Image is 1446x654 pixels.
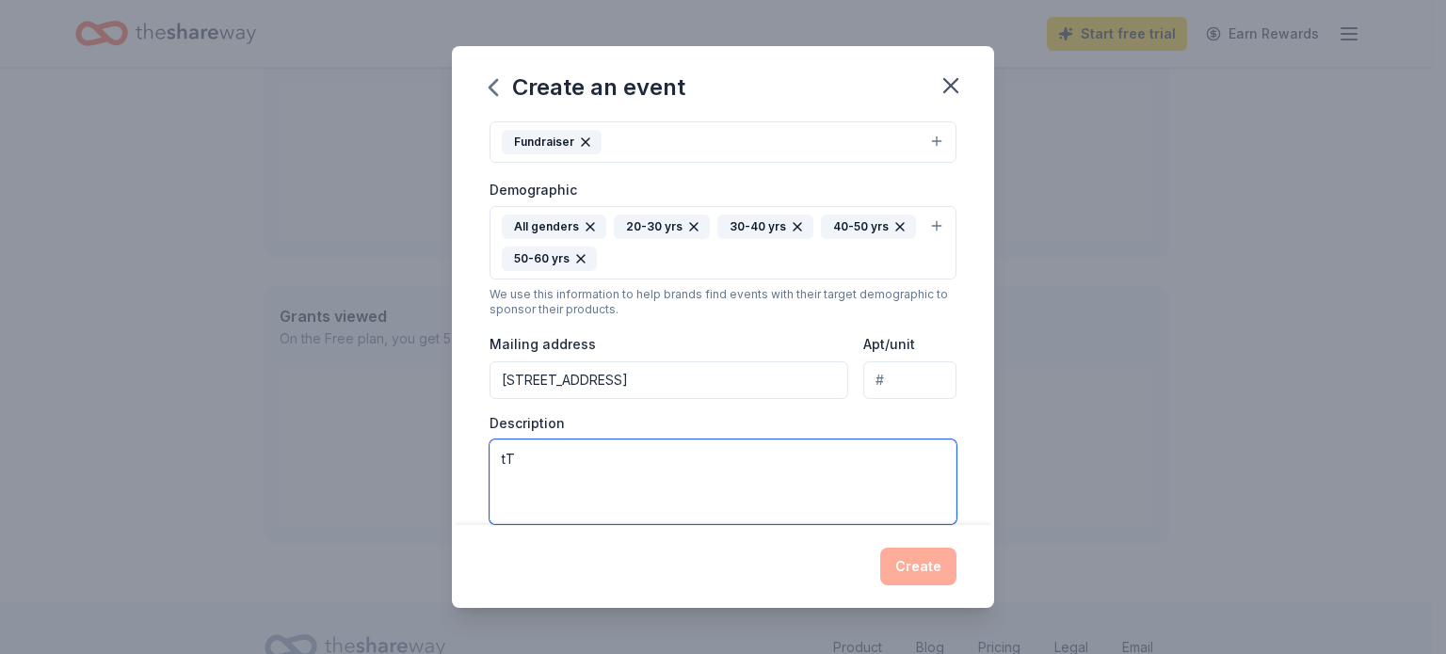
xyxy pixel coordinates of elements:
div: Create an event [490,72,685,103]
div: We use this information to help brands find events with their target demographic to sponsor their... [490,287,956,317]
div: 40-50 yrs [821,215,916,239]
div: Fundraiser [502,130,602,154]
button: Fundraiser [490,121,956,163]
div: 20-30 yrs [614,215,710,239]
label: Apt/unit [863,335,915,354]
div: 50-60 yrs [502,247,597,271]
input: # [863,361,956,399]
label: Mailing address [490,335,596,354]
div: All genders [502,215,606,239]
label: Description [490,414,565,433]
div: 30-40 yrs [717,215,813,239]
input: Enter a US address [490,361,848,399]
textarea: tT [490,439,956,524]
label: Demographic [490,181,577,199]
button: All genders20-30 yrs30-40 yrs40-50 yrs50-60 yrs [490,206,956,279]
